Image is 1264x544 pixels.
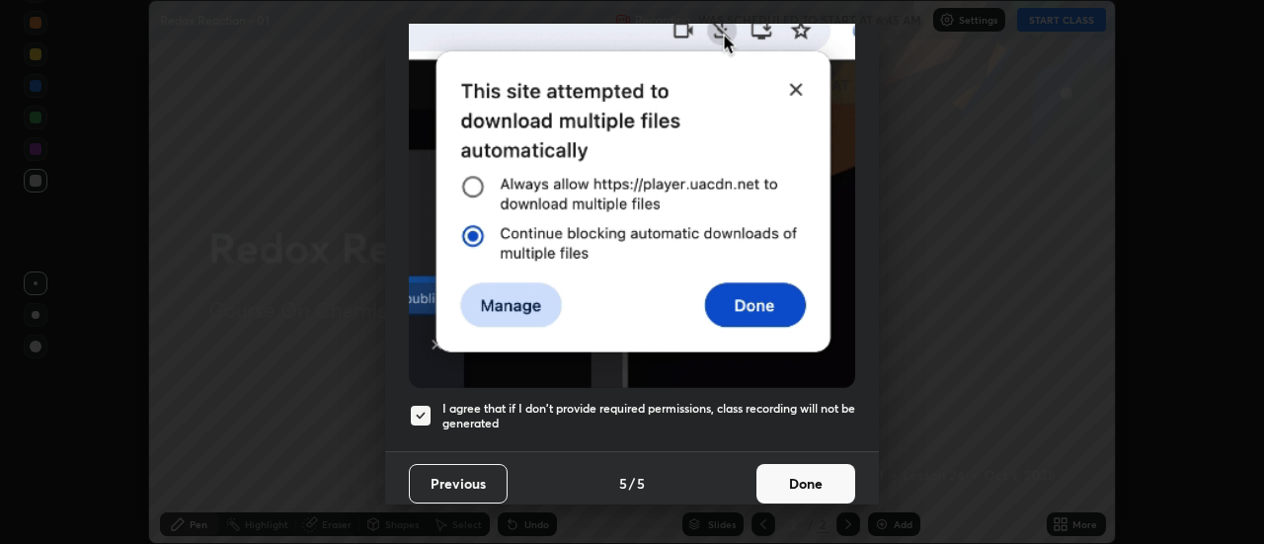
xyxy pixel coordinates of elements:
button: Done [756,464,855,504]
h4: 5 [619,473,627,494]
h4: / [629,473,635,494]
button: Previous [409,464,508,504]
h4: 5 [637,473,645,494]
h5: I agree that if I don't provide required permissions, class recording will not be generated [442,401,855,431]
